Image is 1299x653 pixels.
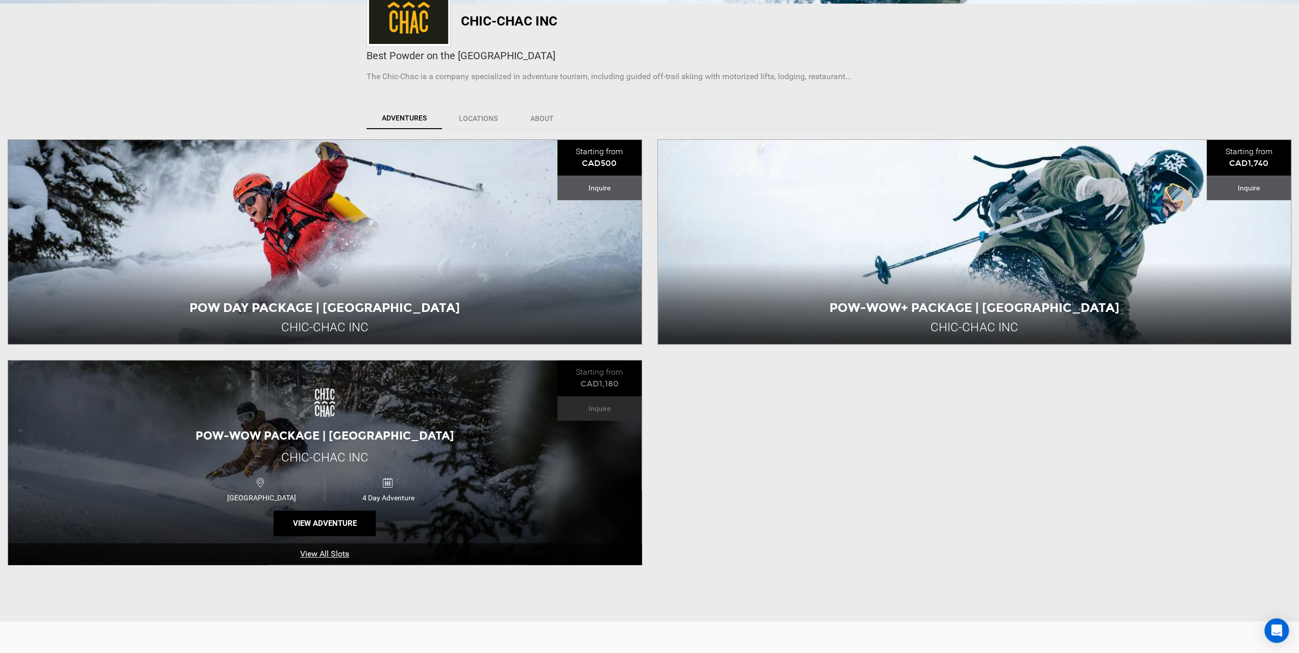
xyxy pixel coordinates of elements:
a: About [514,108,570,129]
span: [GEOGRAPHIC_DATA] [198,494,325,502]
button: View Adventure [274,511,376,536]
h1: Chic-Chac inc [461,14,747,28]
div: Open Intercom Messenger [1264,618,1289,643]
a: Adventures [366,108,442,129]
a: Locations [443,108,513,129]
div: Best Powder on the [GEOGRAPHIC_DATA] [366,49,933,63]
span: 4 Day Adventure [325,494,451,502]
p: The Chic-Chac is a company specialized in adventure tourism, including guided off-trail skiing wi... [366,71,933,83]
span: Chic-Chac inc [281,450,369,465]
span: Pow-Wow Package | [GEOGRAPHIC_DATA] [195,429,454,443]
img: images [308,382,341,423]
a: View All Slots [8,543,642,565]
